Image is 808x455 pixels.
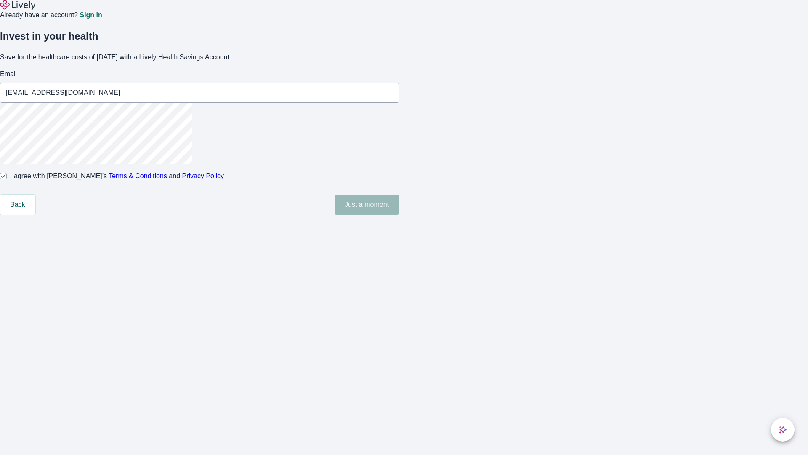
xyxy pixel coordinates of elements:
[80,12,102,19] a: Sign in
[779,426,787,434] svg: Lively AI Assistant
[182,172,224,179] a: Privacy Policy
[109,172,167,179] a: Terms & Conditions
[771,418,795,442] button: chat
[10,171,224,181] span: I agree with [PERSON_NAME]’s and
